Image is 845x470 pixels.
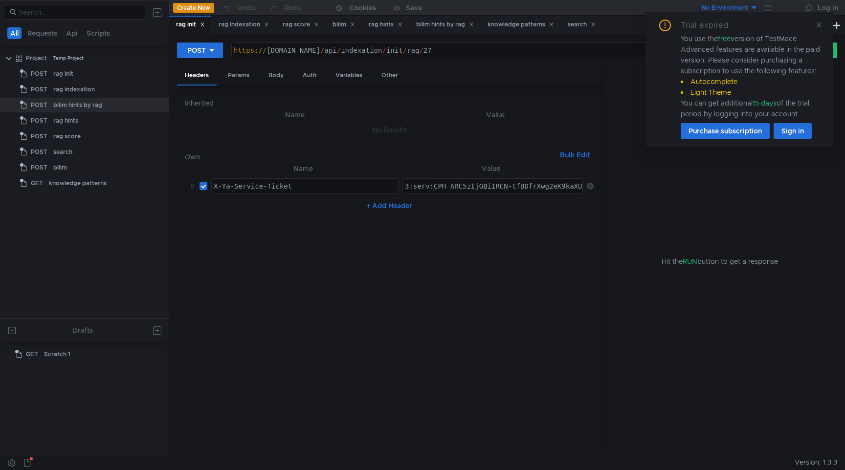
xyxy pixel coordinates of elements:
div: Body [261,66,291,85]
div: rag hints [369,20,402,30]
div: You use the version of TestMace. Advanced features are available in the paid version. Please cons... [681,33,822,119]
li: Light Theme [681,87,822,98]
button: Bulk Edit [556,149,594,161]
div: bilim hints by rag [416,20,474,30]
div: Log In [818,2,838,14]
span: POST [31,82,47,97]
div: search [53,145,72,159]
div: rag init [53,66,73,81]
th: Value [399,163,583,174]
span: Version: 1.3.3 [795,455,837,470]
div: knowledge patterns [49,176,107,191]
h6: Own [185,151,556,163]
button: Requests [24,27,60,39]
button: + Add Header [362,200,416,212]
span: Hit the button to get a response [662,256,778,267]
input: Search... [19,7,139,18]
div: No Environment [702,3,748,13]
span: 15 days [753,99,777,107]
button: Sign in [774,123,812,139]
div: Other [374,66,406,85]
div: rag hints [53,113,78,128]
button: All [7,27,22,39]
button: Scripts [84,27,113,39]
div: You can get additional of the trial period by logging into your account. [681,98,822,119]
div: Project [26,51,47,65]
div: rag score [53,129,81,144]
th: Name [193,109,397,121]
h6: Inherited [185,97,594,109]
span: POST [31,160,47,175]
button: Api [63,27,81,39]
div: Variables [328,66,370,85]
div: Temp Project [53,51,84,65]
div: Scratch 1 [44,347,70,362]
div: rag score [283,20,319,30]
span: POST [31,145,47,159]
span: POST [31,129,47,144]
div: Auth [295,66,324,85]
span: free [718,34,731,43]
li: Autocomplete [681,76,822,87]
div: Trial expired [681,20,740,31]
div: rag indexation [219,20,269,30]
div: Params [220,66,257,85]
div: Drafts [72,324,93,336]
div: rag init [176,20,205,30]
span: RUN [683,257,697,266]
div: search [568,20,596,30]
div: bilim hints by rag [53,98,102,112]
div: Headers [177,66,217,85]
div: rag indexation [53,82,95,97]
th: Name [207,163,399,174]
div: Save [406,4,422,11]
span: POST [31,113,47,128]
div: bilim [53,160,67,175]
div: POST [187,45,206,56]
nz-embed-empty: No Results [372,126,407,134]
button: Undo [214,0,262,15]
button: Purchase subscription [681,123,770,139]
div: Cookies [349,2,376,14]
span: GET [31,176,43,191]
button: Create New [173,3,214,13]
span: GET [26,347,38,362]
span: POST [31,66,47,81]
div: Undo [237,2,255,14]
div: bilim [333,20,355,30]
span: POST [31,98,47,112]
button: POST [177,43,223,58]
button: Redo [262,0,308,15]
div: Redo [284,2,301,14]
th: Value [397,109,594,121]
div: knowledge patterns [488,20,554,30]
